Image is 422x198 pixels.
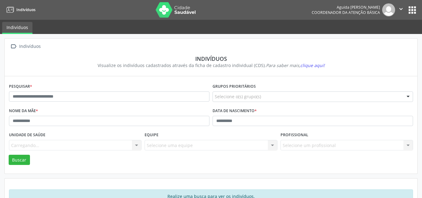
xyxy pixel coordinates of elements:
[16,7,36,12] span: Indivíduos
[266,62,325,68] i: Para saber mais,
[18,42,42,51] div: Indivíduos
[13,55,409,62] div: Indivíduos
[395,3,407,16] button: 
[281,130,308,140] label: Profissional
[13,62,409,69] div: Visualize os indivíduos cadastrados através da ficha de cadastro individual (CDS).
[145,130,158,140] label: Equipe
[9,106,38,116] label: Nome da mãe
[2,22,32,34] a: Indivíduos
[382,3,395,16] img: img
[213,106,257,116] label: Data de nascimento
[4,5,36,15] a: Indivíduos
[9,42,42,51] a:  Indivíduos
[9,82,32,91] label: Pesquisar
[312,5,380,10] div: Aguida [PERSON_NAME]
[215,93,261,100] span: Selecione o(s) grupo(s)
[300,62,325,68] span: clique aqui!
[398,6,404,12] i: 
[9,42,18,51] i: 
[213,82,256,91] label: Grupos prioritários
[9,130,45,140] label: Unidade de saúde
[9,155,30,165] button: Buscar
[407,5,418,15] button: apps
[312,10,380,15] span: Coordenador da Atenção Básica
